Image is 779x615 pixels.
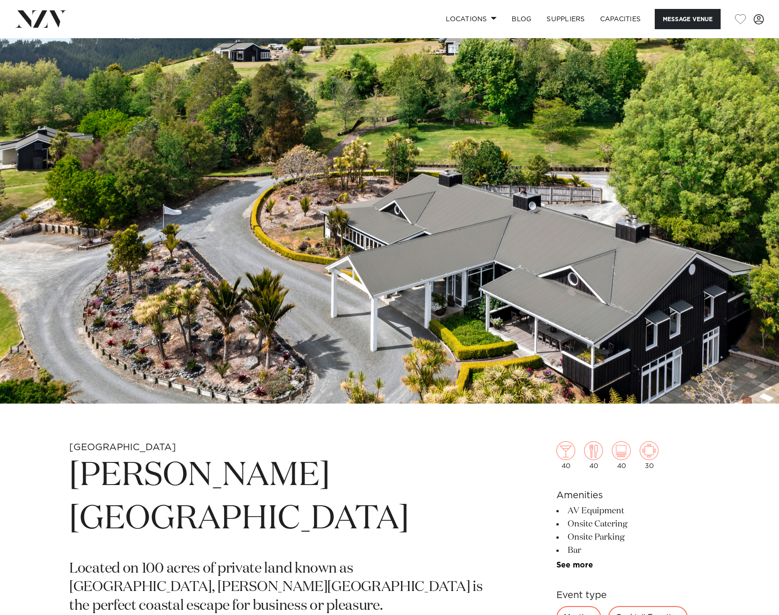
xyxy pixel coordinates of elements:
img: nzv-logo.png [15,10,66,27]
small: [GEOGRAPHIC_DATA] [69,443,176,452]
div: 40 [584,441,603,469]
h6: Amenities [556,488,710,502]
li: Bar [556,544,710,557]
img: cocktail.png [556,441,575,460]
li: Onsite Catering [556,518,710,531]
h6: Event type [556,588,710,602]
img: meeting.png [640,441,659,460]
li: Onsite Parking [556,531,710,544]
a: BLOG [504,9,539,29]
a: Capacities [593,9,649,29]
div: 40 [556,441,575,469]
h1: [PERSON_NAME][GEOGRAPHIC_DATA] [69,454,490,541]
div: 40 [612,441,631,469]
a: SUPPLIERS [539,9,592,29]
a: Locations [438,9,504,29]
img: dining.png [584,441,603,460]
img: theatre.png [612,441,631,460]
li: AV Equipment [556,504,710,518]
div: 30 [640,441,659,469]
button: Message Venue [655,9,721,29]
